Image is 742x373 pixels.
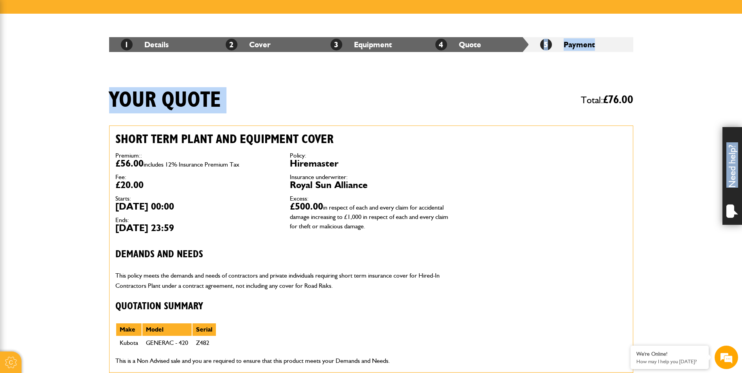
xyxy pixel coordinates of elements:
dd: [DATE] 00:00 [115,202,278,211]
h3: Quotation Summary [115,301,453,313]
span: in respect of each and every claim for accidental damage increasing to £1,000 in respect of each ... [290,204,448,230]
div: We're Online! [636,351,703,357]
dt: Excess: [290,195,453,202]
span: £ [603,94,633,106]
dt: Starts: [115,195,278,202]
dt: Insurance underwriter: [290,174,453,180]
th: Make [116,323,142,336]
dt: Premium:: [115,152,278,159]
dd: Royal Sun Alliance [290,180,453,190]
a: 2Cover [226,40,271,49]
p: This policy meets the demands and needs of contractors and private individuals requiring short te... [115,271,453,291]
h3: Demands and needs [115,249,453,261]
h1: Your quote [109,87,221,113]
span: 2 [226,39,237,50]
em: Start Chat [106,241,142,251]
h2: Short term plant and equipment cover [115,132,453,147]
td: Kubota [116,336,142,350]
span: Total: [581,91,633,109]
span: 4 [435,39,447,50]
div: Minimize live chat window [128,4,147,23]
th: Model [142,323,192,336]
input: Enter your last name [10,72,143,90]
input: Enter your email address [10,95,143,113]
div: Chat with us now [41,44,131,54]
div: Need help? [722,127,742,225]
td: Z482 [192,336,216,350]
a: 1Details [121,40,169,49]
dd: [DATE] 23:59 [115,223,278,233]
p: This is a Non Advised sale and you are required to ensure that this product meets your Demands an... [115,356,453,366]
dt: Ends: [115,217,278,223]
dd: £56.00 [115,159,278,168]
textarea: Type your message and hit 'Enter' [10,142,143,234]
img: d_20077148190_company_1631870298795_20077148190 [13,43,33,54]
input: Enter your phone number [10,118,143,136]
dd: Hiremaster [290,159,453,168]
li: Quote [424,37,528,52]
li: Payment [528,37,633,52]
th: Serial [192,323,216,336]
dt: Policy: [290,152,453,159]
span: 5 [540,39,552,50]
dd: £20.00 [115,180,278,190]
span: 1 [121,39,133,50]
span: includes 12% Insurance Premium Tax [144,161,239,168]
span: 3 [331,39,342,50]
a: 3Equipment [331,40,392,49]
span: 76.00 [608,94,633,106]
p: How may I help you today? [636,359,703,364]
dd: £500.00 [290,202,453,230]
dt: Fee: [115,174,278,180]
td: GENERAC - 420 [142,336,192,350]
